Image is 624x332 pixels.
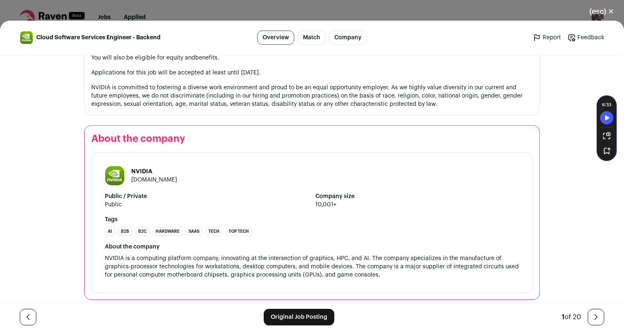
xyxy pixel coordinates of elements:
[562,314,565,320] span: 1
[131,177,177,183] a: [DOMAIN_NAME]
[567,33,604,42] a: Feedback
[91,132,533,146] h2: About the company
[186,227,202,236] li: SaaS
[264,309,334,325] a: Original Job Posting
[135,227,149,236] li: B2C
[105,201,309,209] span: Public
[105,192,309,201] strong: Public / Private
[91,54,533,62] p: You will also be eligible for equity and .
[105,227,115,236] li: AI
[153,227,182,236] li: Hardware
[226,227,252,236] li: Top Tech
[206,227,222,236] li: Tech
[105,215,519,224] strong: Tags
[533,33,561,42] a: Report
[329,31,367,45] a: Company
[91,69,533,77] p: Applications for this job will be accepted at least until [DATE].
[315,201,519,209] span: 10,001+
[20,31,33,44] img: 21765c2efd07c533fb69e7d2fdab94113177da91290e8a5934e70fdfae65a8e1.jpg
[579,2,624,21] button: Close modal
[105,243,519,251] div: About the company
[195,55,217,61] a: benefits
[105,256,520,278] span: NVIDIA is a computing platform company, innovating at the intersection of graphics, HPC, and AI. ...
[36,33,161,42] span: Cloud Software Services Engineer - Backend
[118,227,132,236] li: B2B
[315,192,519,201] strong: Company size
[257,31,294,45] a: Overview
[131,167,177,176] h1: NVIDIA
[562,312,581,322] div: of 20
[298,31,326,45] a: Match
[105,166,124,185] img: 21765c2efd07c533fb69e7d2fdab94113177da91290e8a5934e70fdfae65a8e1.jpg
[91,84,533,108] p: NVIDIA is committed to fostering a diverse work environment and proud to be an equal opportunity ...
